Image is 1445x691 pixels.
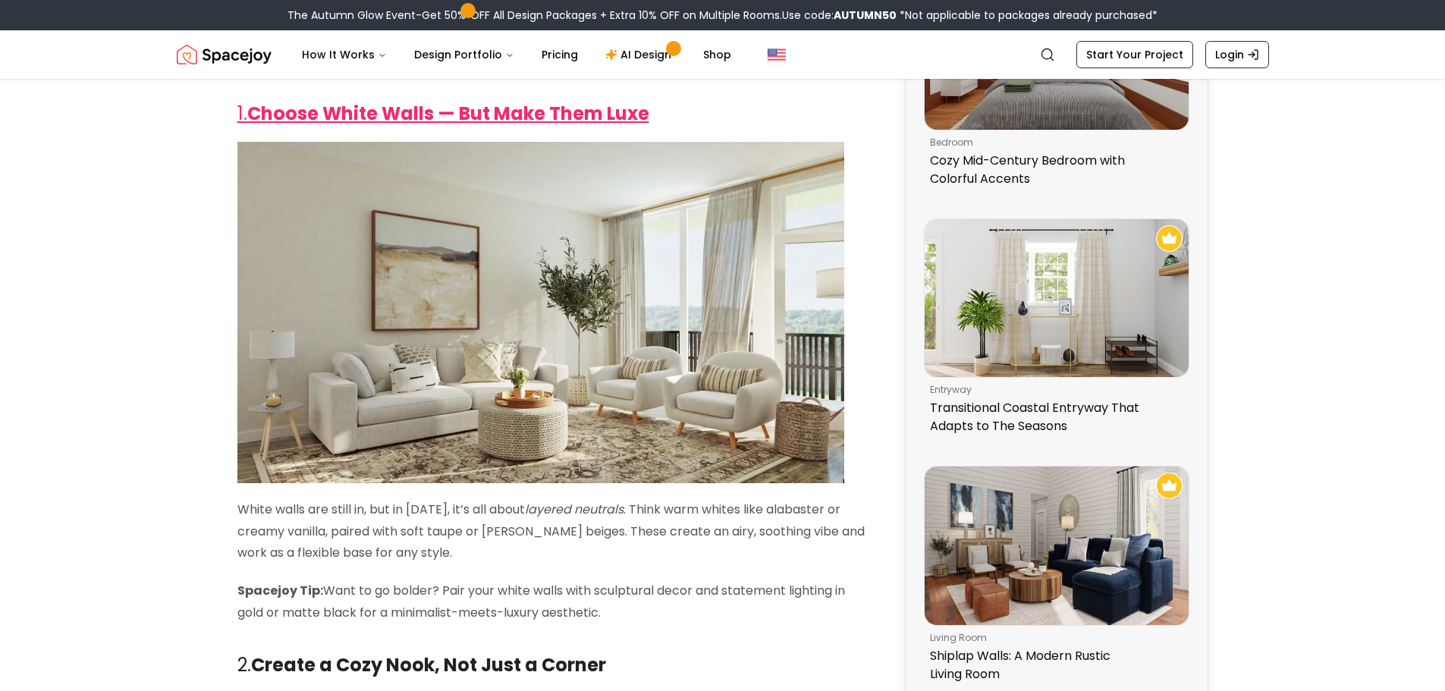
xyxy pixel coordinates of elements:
[924,218,1189,442] a: Transitional Coastal Entryway That Adapts to The SeasonsRecommended Spacejoy Design - Transitiona...
[925,219,1189,378] img: Transitional Coastal Entryway That Adapts to The Seasons
[1205,41,1269,68] a: Login
[1076,41,1193,68] a: Start Your Project
[930,384,1177,396] p: entryway
[287,8,1158,23] div: The Autumn Glow Event-Get 50% OFF All Design Packages + Extra 10% OFF on Multiple Rooms.
[924,466,1189,689] a: Shiplap Walls: A Modern Rustic Living RoomRecommended Spacejoy Design - Shiplap Walls: A Modern R...
[237,101,649,126] a: 1.Choose White Walls — But Make Them Luxe
[290,39,743,70] nav: Main
[177,30,1269,79] nav: Global
[930,137,1177,149] p: bedroom
[925,466,1189,625] img: Shiplap Walls: A Modern Rustic Living Room
[768,46,786,64] img: United States
[251,652,606,677] strong: Create a Cozy Nook, Not Just a Corner
[237,582,323,599] strong: Spacejoy Tip:
[930,632,1177,644] p: living room
[930,152,1177,188] p: Cozy Mid-Century Bedroom with Colorful Accents
[177,39,272,70] a: Spacejoy
[897,8,1158,23] span: *Not applicable to packages already purchased*
[529,39,590,70] a: Pricing
[834,8,897,23] b: AUTUMN50
[237,580,865,624] p: Want to go bolder? Pair your white walls with sculptural decor and statement lighting in gold or ...
[237,649,865,681] h2: 2.
[1156,473,1183,499] img: Recommended Spacejoy Design - Shiplap Walls: A Modern Rustic Living Room
[402,39,526,70] button: Design Portfolio
[691,39,743,70] a: Shop
[247,101,649,126] strong: Choose White Walls — But Make Them Luxe
[237,499,865,564] p: White walls are still in, but in [DATE], it’s all about . Think warm whites like alabaster or cre...
[1156,225,1183,252] img: Recommended Spacejoy Design - Transitional Coastal Entryway That Adapts to The Seasons
[593,39,688,70] a: AI Design
[782,8,897,23] span: Use code:
[290,39,399,70] button: How It Works
[930,399,1177,435] p: Transitional Coastal Entryway That Adapts to The Seasons
[237,142,844,483] img: white living room by spacejoy
[930,647,1177,683] p: Shiplap Walls: A Modern Rustic Living Room
[177,39,272,70] img: Spacejoy Logo
[525,501,624,518] em: layered neutrals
